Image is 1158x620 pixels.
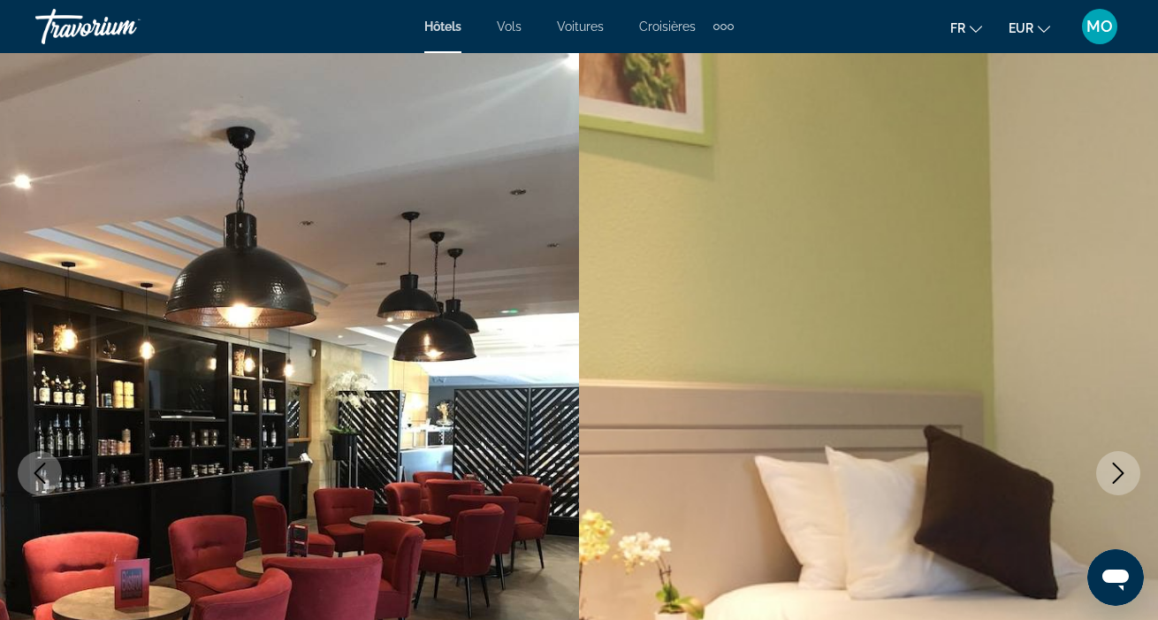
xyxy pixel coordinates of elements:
button: User Menu [1077,8,1123,45]
a: Vols [497,19,522,34]
span: MO [1086,18,1113,35]
button: Change currency [1009,15,1050,41]
button: Change language [950,15,982,41]
span: fr [950,21,965,35]
a: Voitures [557,19,604,34]
button: Extra navigation items [713,12,734,41]
iframe: Bouton de lancement de la fenêtre de messagerie [1087,549,1144,606]
span: EUR [1009,21,1033,35]
a: Croisières [639,19,696,34]
button: Previous image [18,451,62,495]
a: Travorium [35,4,212,50]
a: Hôtels [424,19,461,34]
button: Next image [1096,451,1140,495]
